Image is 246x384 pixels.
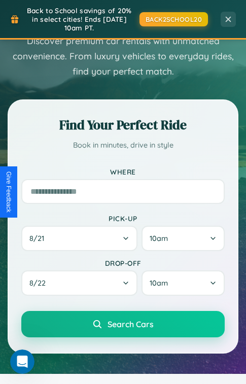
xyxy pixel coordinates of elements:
[21,116,225,134] h2: Find Your Perfect Ride
[150,278,168,288] span: 10am
[142,226,225,251] button: 10am
[21,270,137,296] button: 8/22
[24,6,134,32] span: Back to School savings of 20% in select cities! Ends [DATE] 10am PT.
[29,278,51,288] span: 8 / 22
[108,319,154,329] span: Search Cars
[10,350,34,374] iframe: Intercom live chat
[29,234,49,243] span: 8 / 21
[21,311,225,337] button: Search Cars
[8,33,238,79] p: Discover premium car rentals with unmatched convenience. From luxury vehicles to everyday rides, ...
[5,171,12,213] div: Give Feedback
[150,234,168,243] span: 10am
[21,167,225,176] label: Where
[142,270,225,296] button: 10am
[139,12,208,26] button: BACK2SCHOOL20
[21,139,225,152] p: Book in minutes, drive in style
[21,226,137,251] button: 8/21
[21,214,225,223] label: Pick-up
[21,259,225,267] label: Drop-off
